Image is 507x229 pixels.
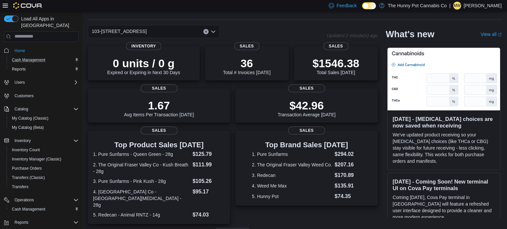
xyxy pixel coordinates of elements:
[7,55,81,65] button: Cash Management
[126,42,161,50] span: Inventory
[124,99,194,117] div: Avg Items Per Transaction [DATE]
[93,141,225,149] h3: Top Product Sales [DATE]
[313,57,359,70] p: $1546.38
[7,145,81,155] button: Inventory Count
[252,161,332,168] dt: 2. The Original Fraser Valley Weed Co.
[393,131,495,164] p: We've updated product receiving so your [MEDICAL_DATA] choices (like THCa or CBG) stay visible fo...
[481,32,502,37] a: View allExternal link
[9,124,79,131] span: My Catalog (Beta)
[313,57,359,75] div: Total Sales [DATE]
[1,78,81,87] button: Users
[12,196,79,204] span: Operations
[7,123,81,132] button: My Catalog (Beta)
[393,178,495,191] h3: [DATE] - Coming Soon! New terminal UI on Cova Pay terminals
[18,15,79,29] span: Load All Apps in [GEOGRAPHIC_DATA]
[7,205,81,214] button: Cash Management
[12,184,28,189] span: Transfers
[12,78,79,86] span: Users
[454,2,460,10] span: MW
[15,106,28,112] span: Catalog
[9,56,79,64] span: Cash Management
[9,146,79,154] span: Inventory Count
[453,2,461,10] div: Micheala Whelan
[9,124,47,131] a: My Catalog (Beta)
[12,137,33,145] button: Inventory
[335,150,361,158] dd: $294.02
[12,92,79,100] span: Customers
[12,147,40,153] span: Inventory Count
[7,182,81,191] button: Transfers
[386,29,434,40] h2: What's new
[252,193,332,200] dt: 5. Hunny Pot
[335,171,361,179] dd: $170.89
[12,67,26,72] span: Reports
[12,218,79,226] span: Reports
[9,65,28,73] a: Reports
[141,84,178,92] span: Sales
[203,29,209,34] button: Clear input
[393,116,495,129] h3: [DATE] - [MEDICAL_DATA] choices are now saved when receiving
[192,188,225,196] dd: $95.17
[12,175,45,180] span: Transfers (Classic)
[107,57,180,70] p: 0 units / 0 g
[498,33,502,37] svg: External link
[9,174,48,182] a: Transfers (Classic)
[12,157,61,162] span: Inventory Manager (Classic)
[449,2,451,10] p: |
[141,127,178,134] span: Sales
[12,218,31,226] button: Reports
[12,78,27,86] button: Users
[192,150,225,158] dd: $125.79
[388,2,447,10] p: The Hunny Pot Cannabis Co
[393,194,495,220] p: Coming [DATE], Cova Pay terminal in [GEOGRAPHIC_DATA] will feature a refreshed user interface des...
[362,2,376,9] input: Dark Mode
[7,164,81,173] button: Purchase Orders
[1,91,81,100] button: Customers
[9,155,79,163] span: Inventory Manager (Classic)
[9,155,64,163] a: Inventory Manager (Classic)
[12,105,31,113] button: Catalog
[278,99,336,112] p: $42.96
[9,56,48,64] a: Cash Management
[223,57,270,75] div: Total # Invoices [DATE]
[9,174,79,182] span: Transfers (Classic)
[234,42,259,50] span: Sales
[9,205,48,213] a: Cash Management
[12,137,79,145] span: Inventory
[278,99,336,117] div: Transaction Average [DATE]
[9,183,31,191] a: Transfers
[211,29,216,34] button: Open list of options
[252,151,332,157] dt: 1. Pure Sunfarms
[1,46,81,55] button: Home
[124,99,194,112] p: 1.67
[107,57,180,75] div: Expired or Expiring in Next 30 Days
[12,116,49,121] span: My Catalog (Classic)
[7,65,81,74] button: Reports
[9,183,79,191] span: Transfers
[13,2,43,9] img: Cova
[192,177,225,185] dd: $105.26
[9,164,79,172] span: Purchase Orders
[7,173,81,182] button: Transfers (Classic)
[9,164,45,172] a: Purchase Orders
[335,182,361,190] dd: $135.91
[362,9,362,10] span: Dark Mode
[12,57,45,63] span: Cash Management
[15,80,25,85] span: Users
[327,33,378,38] p: Updated 2 minute(s) ago
[9,146,43,154] a: Inventory Count
[9,114,51,122] a: My Catalog (Classic)
[288,127,325,134] span: Sales
[12,92,36,100] a: Customers
[93,212,190,218] dt: 5. Redecan - Animal RNTZ - 14g
[15,93,34,99] span: Customers
[9,65,79,73] span: Reports
[252,183,332,189] dt: 4. Weed Me Max
[15,197,34,203] span: Operations
[15,138,31,143] span: Inventory
[92,27,147,35] span: 103-[STREET_ADDRESS]
[12,166,42,171] span: Purchase Orders
[335,192,361,200] dd: $74.35
[7,155,81,164] button: Inventory Manager (Classic)
[93,161,190,175] dt: 2. The Original Fraser Valley Co - Kush Breath - 28g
